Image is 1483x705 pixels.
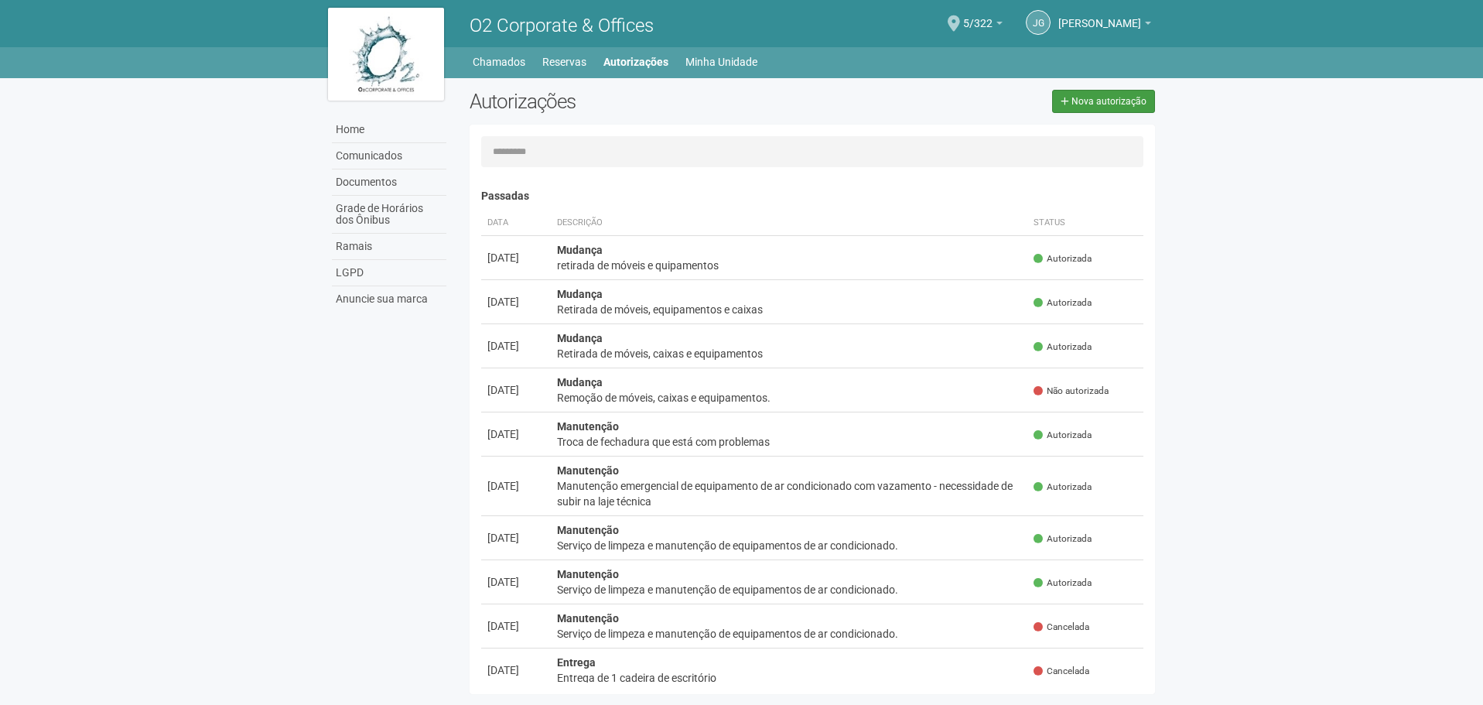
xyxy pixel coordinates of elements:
div: Retirada de móveis, equipamentos e caixas [557,302,1022,317]
a: Minha Unidade [685,51,757,73]
a: Anuncie sua marca [332,286,446,312]
span: Autorizada [1034,296,1092,310]
div: Serviço de limpeza e manutenção de equipamentos de ar condicionado. [557,538,1022,553]
div: [DATE] [487,530,545,546]
strong: Mudança [557,244,603,256]
span: Juliana Gonçalves Pereira [1058,2,1141,29]
strong: Manutenção [557,420,619,433]
h4: Passadas [481,190,1144,202]
div: Retirada de móveis, caixas e equipamentos [557,346,1022,361]
th: Descrição [551,210,1028,236]
div: Manutenção emergencial de equipamento de ar condicionado com vazamento - necessidade de subir na ... [557,478,1022,509]
div: [DATE] [487,618,545,634]
strong: Manutenção [557,464,619,477]
a: Autorizações [603,51,668,73]
a: JG [1026,10,1051,35]
span: Cancelada [1034,621,1089,634]
h2: Autorizações [470,90,801,113]
div: Serviço de limpeza e manutenção de equipamentos de ar condicionado. [557,582,1022,597]
strong: Mudança [557,376,603,388]
th: Status [1027,210,1143,236]
strong: Mudança [557,288,603,300]
div: Remoção de móveis, caixas e equipamentos. [557,390,1022,406]
span: Autorizada [1034,481,1092,494]
div: Entrega de 1 cadeira de escritório [557,670,1022,686]
span: Autorizada [1034,532,1092,546]
div: [DATE] [487,338,545,354]
span: Nova autorização [1071,96,1146,107]
img: logo.jpg [328,8,444,101]
div: [DATE] [487,574,545,590]
th: Data [481,210,551,236]
a: Grade de Horários dos Ônibus [332,196,446,234]
span: Autorizada [1034,252,1092,265]
span: Não autorizada [1034,385,1109,398]
div: [DATE] [487,250,545,265]
div: retirada de móveis e quipamentos [557,258,1022,273]
strong: Manutenção [557,612,619,625]
a: Reservas [542,51,586,73]
span: Cancelada [1034,665,1089,678]
span: Autorizada [1034,577,1092,590]
a: Nova autorização [1052,90,1155,113]
a: Ramais [332,234,446,260]
span: O2 Corporate & Offices [470,15,654,36]
a: Documentos [332,169,446,196]
div: [DATE] [487,426,545,442]
div: Serviço de limpeza e manutenção de equipamentos de ar condicionado. [557,626,1022,642]
a: LGPD [332,260,446,286]
div: [DATE] [487,662,545,678]
a: Comunicados [332,143,446,169]
div: Troca de fechadura que está com problemas [557,434,1022,450]
a: Chamados [473,51,525,73]
a: 5/322 [963,19,1003,32]
div: [DATE] [487,478,545,494]
a: Home [332,117,446,143]
span: Autorizada [1034,341,1092,354]
span: 5/322 [963,2,993,29]
span: Autorizada [1034,429,1092,442]
strong: Manutenção [557,524,619,536]
div: [DATE] [487,294,545,310]
div: [DATE] [487,382,545,398]
a: [PERSON_NAME] [1058,19,1151,32]
strong: Mudança [557,332,603,344]
strong: Manutenção [557,568,619,580]
strong: Entrega [557,656,596,669]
